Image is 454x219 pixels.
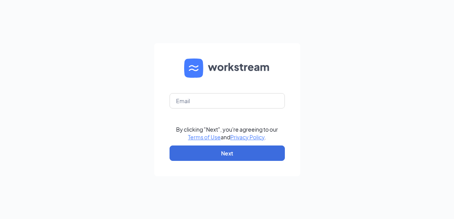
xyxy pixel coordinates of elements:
button: Next [170,145,285,161]
a: Privacy Policy [230,134,264,140]
a: Terms of Use [188,134,221,140]
input: Email [170,93,285,109]
img: WS logo and Workstream text [184,59,270,78]
div: By clicking "Next", you're agreeing to our and . [176,125,278,141]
